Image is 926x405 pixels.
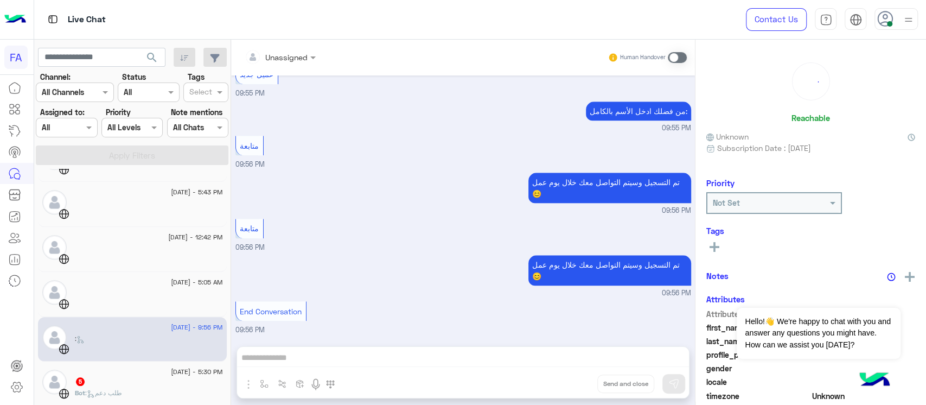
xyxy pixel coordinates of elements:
p: 17/8/2025, 9:56 PM [528,255,691,286]
span: End Conversation [240,307,302,316]
button: search [139,48,165,71]
label: Assigned to: [40,106,85,118]
img: defaultAdmin.png [42,235,67,260]
span: : طلب دعم [85,389,122,397]
p: 17/8/2025, 9:55 PM [586,102,691,121]
img: profile [902,13,915,27]
span: null [812,363,916,374]
span: 09:55 PM [662,123,691,134]
span: متابعة [240,141,259,150]
img: Logo [4,8,26,31]
span: Unknown [706,131,749,142]
span: [DATE] - 5:43 PM [171,187,222,197]
span: Bot [75,389,85,397]
span: gender [706,363,810,374]
p: 17/8/2025, 9:56 PM [528,173,691,203]
span: 09:56 PM [662,288,691,299]
span: Hello!👋 We're happy to chat with you and answer any questions you might have. How can we assist y... [737,308,900,359]
img: defaultAdmin.png [42,370,67,394]
span: 5 [76,377,85,386]
button: Apply Filters [36,145,228,165]
a: Contact Us [746,8,807,31]
a: tab [815,8,836,31]
span: timezone [706,390,810,402]
span: profile_pic [706,349,810,360]
span: 09:56 PM [662,206,691,216]
span: first_name [706,322,810,333]
label: Tags [188,71,205,83]
label: Status [122,71,146,83]
img: defaultAdmin.png [42,190,67,214]
img: WebChat [59,208,69,219]
div: loading... [795,66,827,97]
img: defaultAdmin.png [42,280,67,305]
p: Live Chat [68,12,106,27]
span: Attribute Name [706,308,810,320]
button: Send and close [597,375,654,393]
img: defaultAdmin.png [42,325,67,350]
span: last_name [706,336,810,347]
span: 09:56 PM [235,160,265,168]
label: Channel: [40,71,71,83]
span: search [145,51,158,64]
img: WebChat [59,344,69,355]
span: 09:56 PM [235,326,265,334]
img: add [905,272,915,282]
small: Human Handover [620,53,666,62]
span: Subscription Date : [DATE] [717,142,811,154]
img: WebChat [59,254,69,264]
label: Note mentions [171,106,222,118]
span: [DATE] - 12:42 PM [168,232,222,242]
label: Priority [106,106,131,118]
img: WebChat [59,164,69,175]
span: [DATE] - 5:30 PM [171,367,222,377]
span: 09:55 PM [235,89,265,97]
span: [DATE] - 9:56 PM [171,322,222,332]
h6: Tags [706,226,915,236]
h6: Reachable [791,113,830,123]
img: WebChat [59,299,69,309]
div: Select [188,86,212,100]
span: [DATE] - 5:05 AM [171,277,222,287]
h6: Notes [706,271,729,281]
span: : [75,334,85,343]
div: FA [4,46,28,69]
span: null [812,376,916,388]
span: locale [706,376,810,388]
img: tab [820,14,832,26]
img: hulul-logo.png [855,362,893,400]
h6: Priority [706,178,735,188]
span: متابعة [240,224,259,233]
img: tab [850,14,862,26]
span: 09:56 PM [235,243,265,251]
img: tab [46,12,60,26]
span: Unknown [812,390,916,402]
img: notes [887,273,896,281]
img: WebChat [59,388,69,399]
h6: Attributes [706,294,745,304]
